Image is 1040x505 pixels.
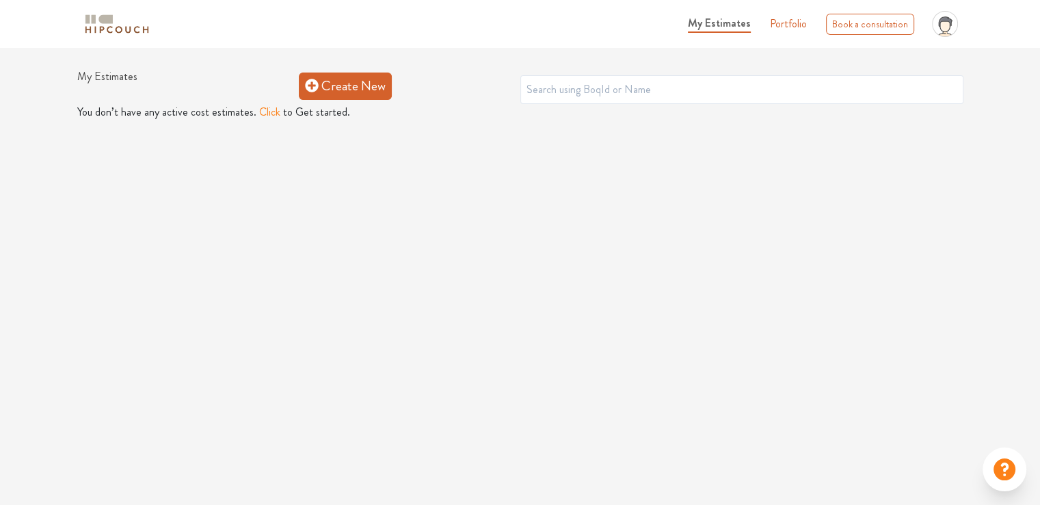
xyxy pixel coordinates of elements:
img: logo-horizontal.svg [83,12,151,36]
span: My Estimates [688,15,751,31]
p: You don’t have any active cost estimates. to Get started. [77,104,963,120]
a: Create New [299,73,392,100]
input: Search using BoqId or Name [520,75,963,104]
h1: My Estimates [77,70,299,101]
div: Book a consultation [826,14,914,35]
button: Click [259,104,280,120]
a: Portfolio [770,16,807,32]
span: logo-horizontal.svg [83,9,151,40]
